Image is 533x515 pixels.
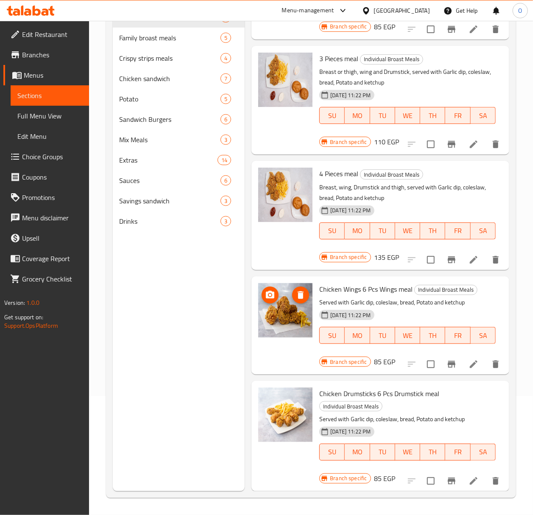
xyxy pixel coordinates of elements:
[348,225,366,237] span: MO
[221,177,231,185] span: 6
[360,169,423,180] div: Individual Broast Meals
[120,73,221,84] span: Chicken sandwich
[3,45,89,65] a: Branches
[319,283,413,295] span: Chicken Wings 6 Pcs Wings meal
[120,33,221,43] span: Family broast meals
[258,283,313,338] img: Chicken Wings 6 Pcs Wings meal
[399,329,417,342] span: WE
[399,446,417,458] span: WE
[319,167,358,180] span: 4 Pieces meal
[220,216,231,226] div: items
[320,402,382,411] span: Individual Broast Meals
[319,327,345,344] button: SU
[326,253,370,261] span: Branch specific
[474,446,492,458] span: SA
[120,53,221,63] span: Crispy strips meals
[11,126,89,146] a: Edit Menu
[221,54,231,62] span: 4
[258,53,313,107] img: 3 Pieces meal
[327,428,374,436] span: [DATE] 11:22 PM
[3,167,89,187] a: Coupons
[218,155,231,165] div: items
[319,297,496,308] p: Served with Garlic dip, coleslaw, bread, Potato and ketchup
[486,250,506,270] button: delete
[327,311,374,319] span: [DATE] 11:22 PM
[221,75,231,83] span: 7
[319,414,496,425] p: Served with Garlic dip, coleslaw, bread, Potato and ketchup
[120,216,221,226] span: Drinks
[449,225,467,237] span: FR
[22,213,82,223] span: Menu disclaimer
[3,228,89,248] a: Upsell
[3,269,89,289] a: Grocery Checklist
[327,91,374,99] span: [DATE] 11:22 PM
[518,6,522,15] span: O
[441,250,462,270] button: Branch-specific-item
[474,329,492,342] span: SA
[3,187,89,208] a: Promotions
[323,225,341,237] span: SU
[424,329,442,342] span: TH
[120,135,221,145] div: Mix Meals
[113,191,245,211] div: Savings sandwich3
[22,29,82,39] span: Edit Restaurant
[120,175,221,186] div: Sauces
[22,274,82,284] span: Grocery Checklist
[449,446,467,458] span: FR
[319,444,345,461] button: SU
[469,476,479,486] a: Edit menu item
[282,6,334,16] div: Menu-management
[445,222,470,239] button: FR
[441,134,462,155] button: Branch-specific-item
[220,196,231,206] div: items
[424,446,442,458] span: TH
[374,225,392,237] span: TU
[221,197,231,205] span: 3
[345,327,370,344] button: MO
[374,329,392,342] span: TU
[374,251,399,263] h6: 135 EGP
[414,285,477,295] div: Individual Broast Meals
[395,222,420,239] button: WE
[258,168,313,222] img: 4 Pieces meal
[449,329,467,342] span: FR
[420,107,445,124] button: TH
[474,110,492,122] span: SA
[370,327,395,344] button: TU
[120,196,221,206] span: Savings sandwich
[422,135,440,153] span: Select to update
[319,67,496,88] p: Breast or thigh, wing and Drumstick, served with Garlic dip, coleslaw, bread, Potato and ketchup
[370,444,395,461] button: TU
[319,107,345,124] button: SU
[24,70,82,80] span: Menus
[113,89,245,109] div: Potato5
[422,355,440,373] span: Select to update
[113,150,245,170] div: Extras14
[292,287,309,304] button: delete image
[486,19,506,39] button: delete
[422,472,440,490] span: Select to update
[220,94,231,104] div: items
[258,388,313,442] img: Chicken Drumsticks 6 Pcs Drumstick meal
[120,94,221,104] span: Potato
[113,28,245,48] div: Family broast meals5
[424,225,442,237] span: TH
[220,114,231,124] div: items
[370,107,395,124] button: TU
[422,251,440,269] span: Select to update
[374,446,392,458] span: TU
[22,253,82,264] span: Coverage Report
[469,139,479,149] a: Edit menu item
[113,211,245,231] div: Drinks3
[113,68,245,89] div: Chicken sandwich7
[474,225,492,237] span: SA
[22,233,82,243] span: Upsell
[471,444,496,461] button: SA
[323,446,341,458] span: SU
[469,359,479,369] a: Edit menu item
[22,152,82,162] span: Choice Groups
[445,444,470,461] button: FR
[445,327,470,344] button: FR
[395,327,420,344] button: WE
